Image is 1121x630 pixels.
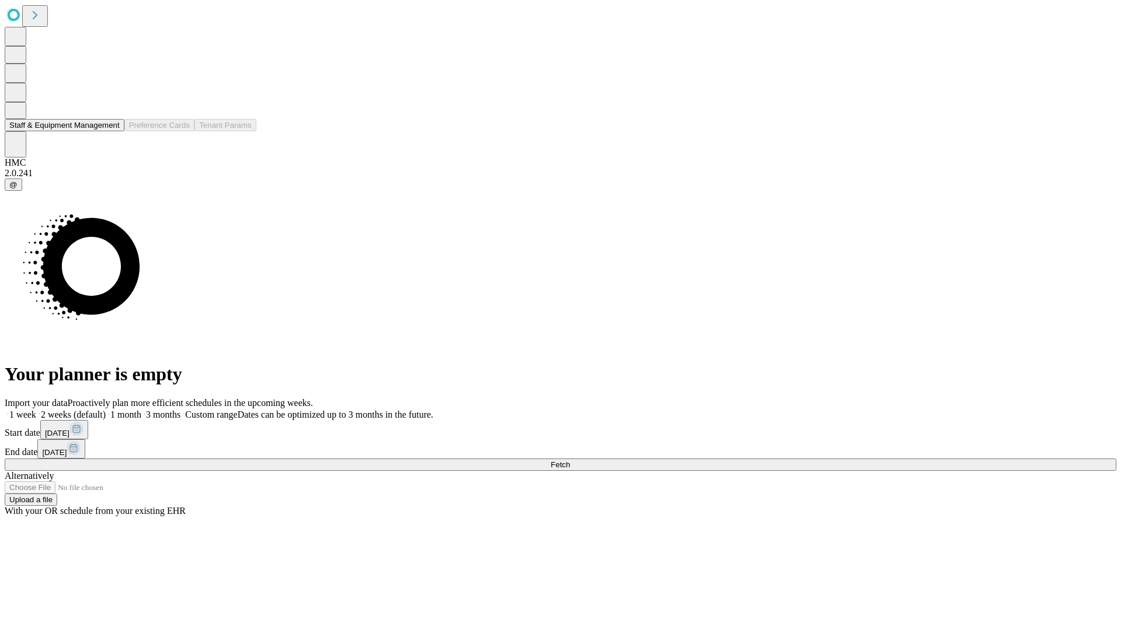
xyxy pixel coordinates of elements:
div: End date [5,439,1116,459]
span: Custom range [185,409,237,419]
div: 2.0.241 [5,168,1116,178]
span: 1 month [110,409,141,419]
span: [DATE] [45,429,69,437]
span: [DATE] [42,448,67,457]
div: Start date [5,420,1116,439]
button: Upload a file [5,494,57,506]
button: Tenant Params [194,119,256,131]
span: Import your data [5,398,68,408]
button: [DATE] [37,439,85,459]
span: With your OR schedule from your existing EHR [5,506,186,516]
span: 3 months [146,409,180,419]
span: 2 weeks (default) [41,409,106,419]
span: Dates can be optimized up to 3 months in the future. [238,409,433,419]
button: [DATE] [40,420,88,439]
button: @ [5,178,22,191]
button: Staff & Equipment Management [5,119,124,131]
button: Fetch [5,459,1116,471]
span: 1 week [9,409,36,419]
button: Preference Cards [124,119,194,131]
span: Proactively plan more efficient schedules in the upcoming weeks. [68,398,313,408]
span: @ [9,180,18,189]
span: Alternatively [5,471,54,481]
div: HMC [5,157,1116,168]
h1: Your planner is empty [5,363,1116,385]
span: Fetch [551,460,570,469]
